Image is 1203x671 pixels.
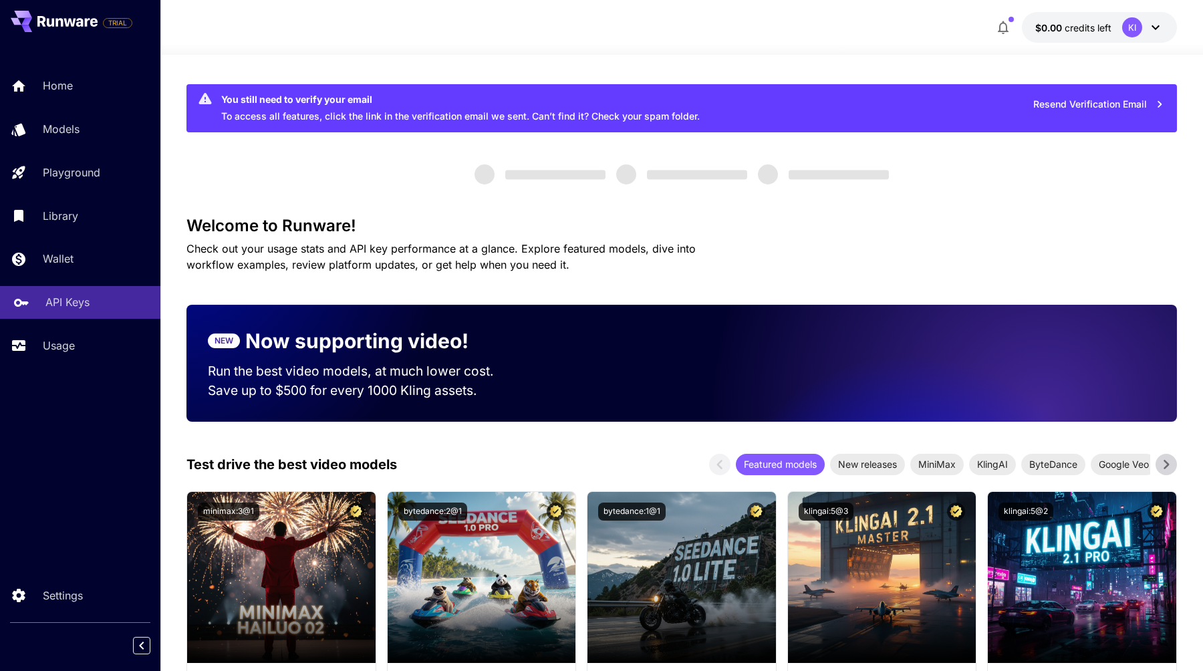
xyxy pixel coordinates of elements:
[947,503,965,521] button: Certified Model – Vetted for best performance and includes a commercial license.
[43,121,80,137] p: Models
[186,454,397,475] p: Test drive the best video models
[43,338,75,354] p: Usage
[1021,457,1085,471] span: ByteDance
[587,492,776,663] img: alt
[208,381,519,400] p: Save up to $500 for every 1000 Kling assets.
[43,164,100,180] p: Playground
[347,503,365,521] button: Certified Model – Vetted for best performance and includes a commercial license.
[221,92,700,106] div: You still need to verify your email
[143,634,160,658] div: Collapse sidebar
[187,492,376,663] img: alt
[398,503,467,521] button: bytedance:2@1
[969,457,1016,471] span: KlingAI
[1035,21,1111,35] div: $0.00
[598,503,666,521] button: bytedance:1@1
[736,457,825,471] span: Featured models
[388,492,576,663] img: alt
[104,18,132,28] span: TRIAL
[998,503,1053,521] button: klingai:5@2
[1148,503,1166,521] button: Certified Model – Vetted for best performance and includes a commercial license.
[788,492,976,663] img: alt
[43,208,78,224] p: Library
[1026,91,1172,118] button: Resend Verification Email
[1022,12,1177,43] button: $0.00KI
[43,587,83,603] p: Settings
[830,454,905,475] div: New releases
[1091,454,1157,475] div: Google Veo
[1065,22,1111,33] span: credits left
[221,88,700,128] div: To access all features, click the link in the verification email we sent. Can’t find it? Check yo...
[186,242,696,271] span: Check out your usage stats and API key performance at a glance. Explore featured models, dive int...
[1021,454,1085,475] div: ByteDance
[910,454,964,475] div: MiniMax
[910,457,964,471] span: MiniMax
[245,326,469,356] p: Now supporting video!
[43,78,73,94] p: Home
[103,15,132,31] span: Add your payment card to enable full platform functionality.
[43,251,74,267] p: Wallet
[215,335,233,347] p: NEW
[133,637,150,654] button: Collapse sidebar
[1122,17,1142,37] div: KI
[208,362,519,381] p: Run the best video models, at much lower cost.
[198,503,259,521] button: minimax:3@1
[547,503,565,521] button: Certified Model – Vetted for best performance and includes a commercial license.
[988,492,1176,663] img: alt
[830,457,905,471] span: New releases
[747,503,765,521] button: Certified Model – Vetted for best performance and includes a commercial license.
[186,217,1177,235] h3: Welcome to Runware!
[736,454,825,475] div: Featured models
[45,294,90,310] p: API Keys
[1035,22,1065,33] span: $0.00
[799,503,853,521] button: klingai:5@3
[1091,457,1157,471] span: Google Veo
[969,454,1016,475] div: KlingAI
